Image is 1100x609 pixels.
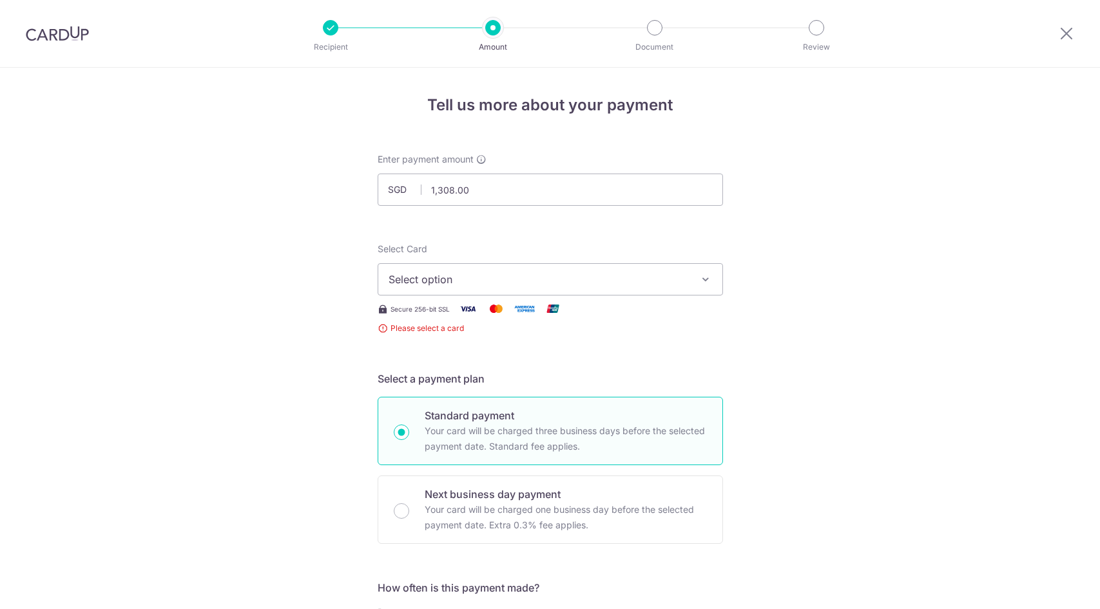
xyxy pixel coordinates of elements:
[389,272,689,287] span: Select option
[378,94,723,117] h4: Tell us more about your payment
[607,41,702,54] p: Document
[378,263,723,295] button: Select option
[455,301,481,317] img: Visa
[425,502,707,533] p: Your card will be charged one business day before the selected payment date. Extra 0.3% fee applies.
[425,408,707,423] p: Standard payment
[378,153,474,166] span: Enter payment amount
[512,301,537,317] img: American Express
[378,371,723,386] h5: Select a payment plan
[388,183,421,196] span: SGD
[445,41,541,54] p: Amount
[483,301,509,317] img: Mastercard
[378,322,723,335] span: Please select a card
[425,423,707,454] p: Your card will be charged three business days before the selected payment date. Standard fee appl...
[378,174,723,206] input: 0.00
[769,41,864,54] p: Review
[540,301,566,317] img: Union Pay
[378,580,723,595] h5: How often is this payment made?
[378,243,427,254] span: translation missing: en.payables.payment_networks.credit_card.summary.labels.select_card
[26,26,89,41] img: CardUp
[283,41,378,54] p: Recipient
[425,486,707,502] p: Next business day payment
[391,304,450,314] span: Secure 256-bit SSL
